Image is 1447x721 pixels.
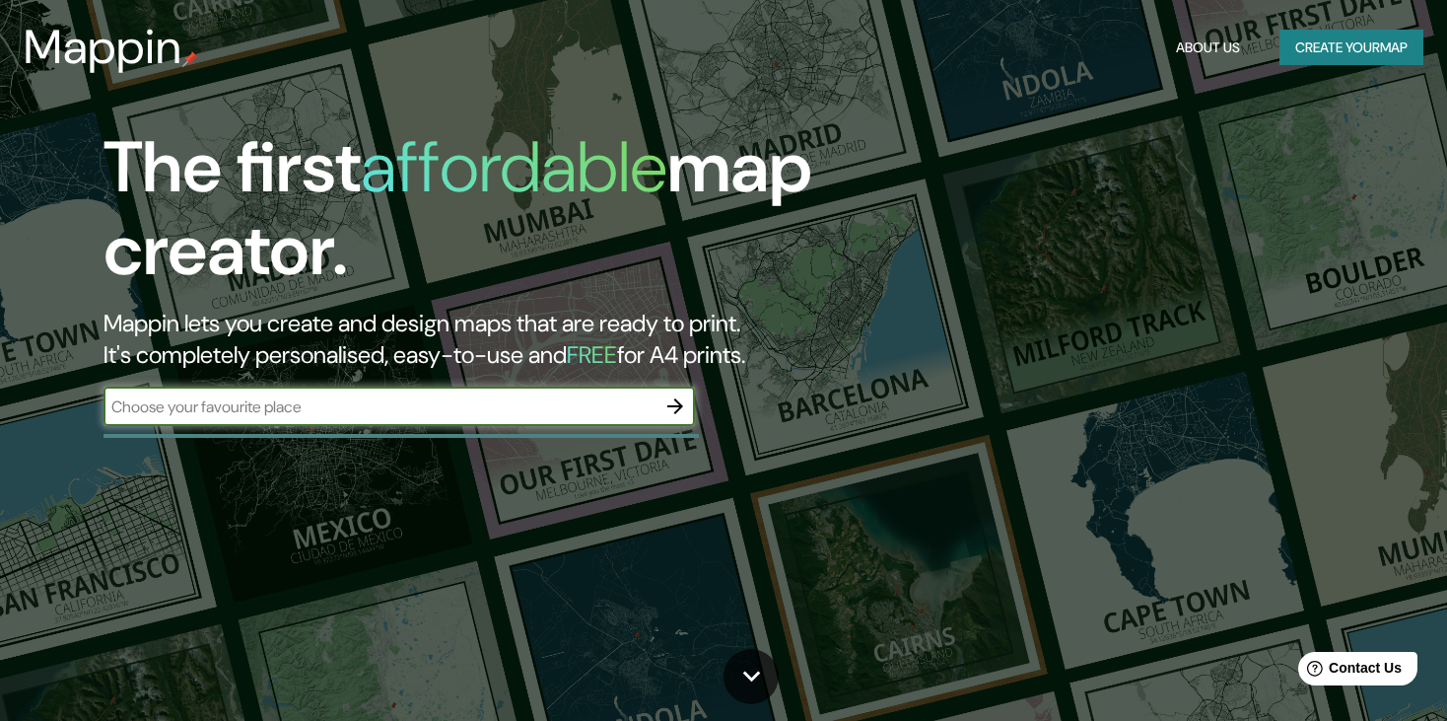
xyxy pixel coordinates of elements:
[361,121,667,213] h1: affordable
[24,20,182,75] h3: Mappin
[1168,30,1248,66] button: About Us
[1279,30,1423,66] button: Create yourmap
[103,126,827,308] h1: The first map creator.
[1272,644,1425,699] iframe: Help widget launcher
[103,396,655,418] input: Choose your favourite place
[103,308,827,371] h2: Mappin lets you create and design maps that are ready to print. It's completely personalised, eas...
[567,339,617,370] h5: FREE
[182,51,198,67] img: mappin-pin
